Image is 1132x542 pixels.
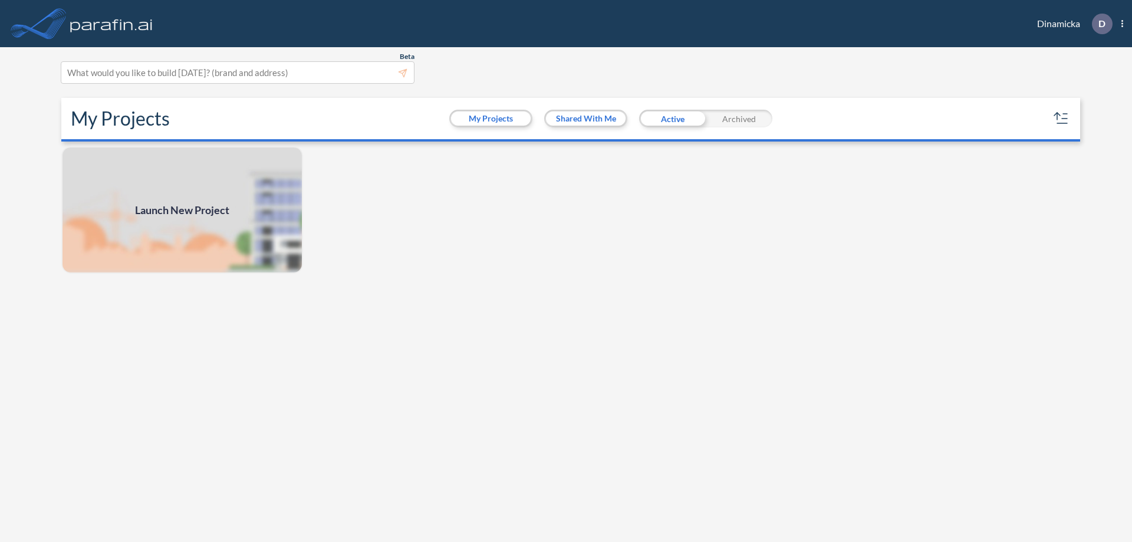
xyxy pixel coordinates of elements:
[546,111,626,126] button: Shared With Me
[71,107,170,130] h2: My Projects
[1019,14,1123,34] div: Dinamicka
[61,146,303,274] a: Launch New Project
[1098,18,1105,29] p: D
[135,202,229,218] span: Launch New Project
[68,12,155,35] img: logo
[451,111,531,126] button: My Projects
[639,110,706,127] div: Active
[61,146,303,274] img: add
[1052,109,1071,128] button: sort
[400,52,414,61] span: Beta
[706,110,772,127] div: Archived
